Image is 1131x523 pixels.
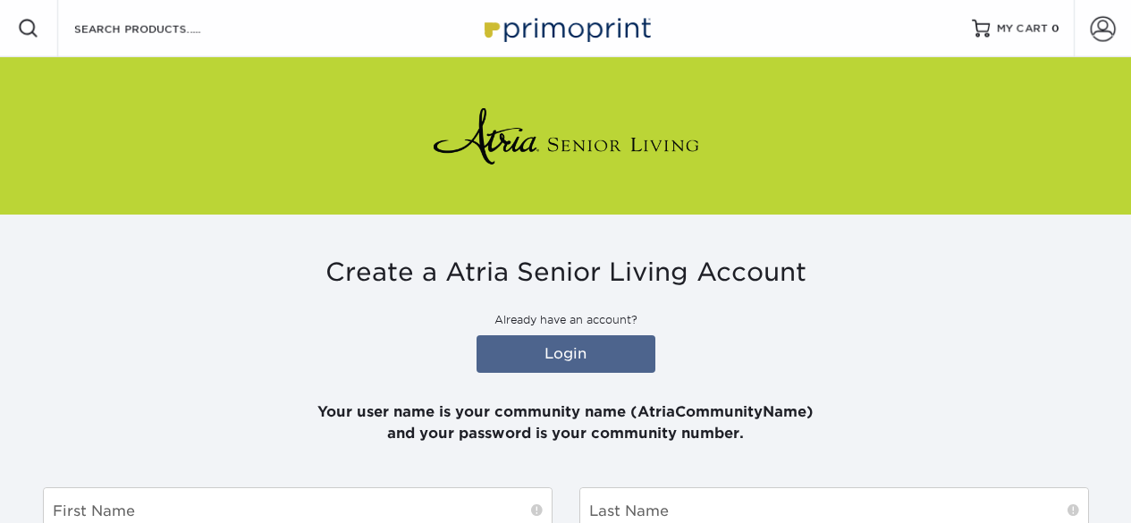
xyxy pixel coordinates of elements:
[477,9,655,47] img: Primoprint
[43,380,1089,444] p: Your user name is your community name (AtriaCommunityName) and your password is your community nu...
[997,21,1048,37] span: MY CART
[1051,22,1059,35] span: 0
[43,312,1089,328] p: Already have an account?
[477,335,655,373] a: Login
[432,100,700,172] img: Atria Senior Living
[72,18,247,39] input: SEARCH PRODUCTS.....
[43,257,1089,288] h3: Create a Atria Senior Living Account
